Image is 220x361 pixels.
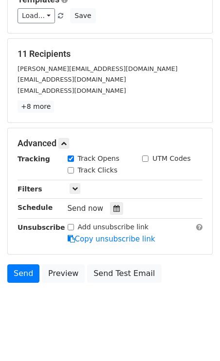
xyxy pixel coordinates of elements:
strong: Filters [18,185,42,193]
label: Add unsubscribe link [78,222,149,232]
strong: Unsubscribe [18,223,65,231]
a: Send Test Email [87,264,161,283]
h5: 11 Recipients [18,49,202,59]
h5: Advanced [18,138,202,149]
a: Copy unsubscribe link [68,235,155,243]
small: [EMAIL_ADDRESS][DOMAIN_NAME] [18,76,126,83]
strong: Tracking [18,155,50,163]
label: Track Clicks [78,165,118,175]
a: Load... [18,8,55,23]
small: [PERSON_NAME][EMAIL_ADDRESS][DOMAIN_NAME] [18,65,178,72]
a: Preview [42,264,85,283]
button: Save [70,8,95,23]
label: Track Opens [78,154,120,164]
label: UTM Codes [152,154,190,164]
strong: Schedule [18,204,53,211]
a: +8 more [18,101,54,113]
span: Send now [68,204,104,213]
iframe: Chat Widget [171,314,220,361]
small: [EMAIL_ADDRESS][DOMAIN_NAME] [18,87,126,94]
a: Send [7,264,39,283]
